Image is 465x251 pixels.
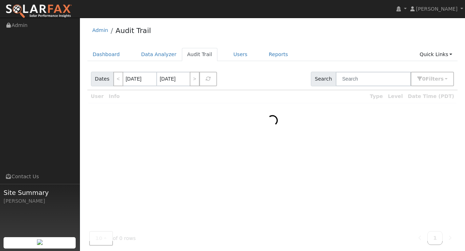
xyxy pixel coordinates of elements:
span: Search [311,72,336,86]
a: Users [228,48,253,61]
a: Audit Trail [182,48,217,61]
div: [PERSON_NAME] [4,197,76,205]
a: Quick Links [414,48,458,61]
a: Audit Trail [115,26,151,35]
a: > [190,72,200,86]
span: s [440,76,443,82]
button: Refresh [199,72,217,86]
a: Reports [264,48,293,61]
span: Site Summary [4,188,76,197]
a: Data Analyzer [136,48,182,61]
a: Admin [92,27,108,33]
input: Search [336,72,411,86]
a: < [113,72,123,86]
span: Filter [426,76,444,82]
span: Dates [91,72,114,86]
img: retrieve [37,239,43,245]
span: 10 [96,235,103,241]
img: SolarFax [5,4,72,19]
span: [PERSON_NAME] [416,6,458,12]
button: 0Filters [411,72,454,86]
a: Dashboard [87,48,125,61]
